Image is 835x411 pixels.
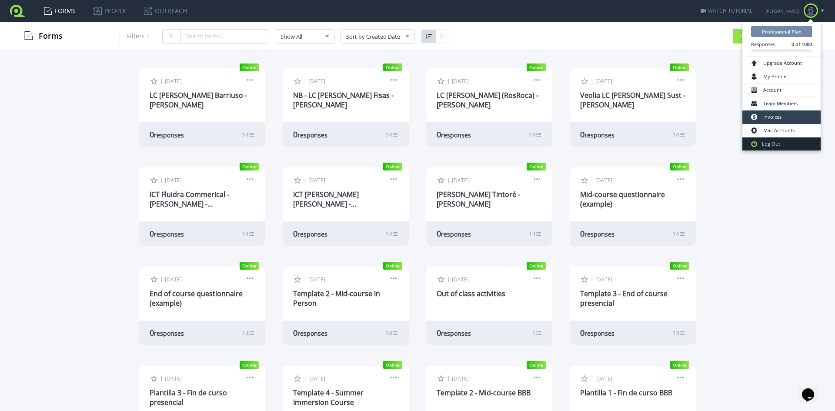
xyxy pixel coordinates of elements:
[304,176,307,184] span: |
[441,230,471,238] span: responses
[527,63,546,71] span: Online
[527,163,546,170] span: Online
[308,375,325,382] span: [DATE]
[744,84,819,97] a: Account
[308,177,325,184] span: [DATE]
[580,90,685,110] a: Veolia LC [PERSON_NAME] Sust - [PERSON_NAME]
[527,262,546,270] span: Online
[591,77,594,84] span: |
[591,176,594,184] span: |
[308,276,325,283] span: [DATE]
[242,230,255,238] div: 14
[165,276,182,283] span: [DATE]
[580,327,645,338] div: 0
[150,388,227,407] a: Plantilla 3 - Fin de curso presencial
[733,29,786,43] button: Create Form
[798,376,826,402] iframe: chat widget
[154,230,184,238] span: responses
[240,262,259,270] span: Online
[447,77,450,84] span: |
[160,374,163,382] span: |
[242,130,255,139] div: 14
[447,374,450,382] span: |
[383,63,402,71] span: Online
[160,176,163,184] span: |
[293,129,357,140] div: 0
[150,228,214,239] div: 0
[24,31,63,41] h3: Forms
[293,289,380,308] a: Template 2 - Mid-course In Person
[383,361,402,369] span: Online
[595,276,612,283] span: [DATE]
[595,77,612,85] span: [DATE]
[744,124,819,137] a: Mail Accounts
[452,276,469,283] span: [DATE]
[672,230,685,238] div: 14
[744,97,819,110] a: Team Members
[297,131,327,139] span: responses
[672,130,685,139] div: 14
[670,262,689,270] span: Online
[744,110,819,124] a: Invoices
[180,29,268,43] input: Search forms...
[580,228,645,239] div: 0
[452,375,469,382] span: [DATE]
[293,190,359,218] a: ICT [PERSON_NAME] [PERSON_NAME] - [PERSON_NAME]
[304,374,307,382] span: |
[701,7,752,14] a: WATCH TUTORIAL
[437,388,531,398] a: Template 2 - Mid-course BBB
[383,163,402,170] span: Online
[595,177,612,184] span: [DATE]
[304,275,307,283] span: |
[293,327,357,338] div: 0
[580,190,665,209] a: Mid-course questionnaire (example)
[127,32,148,40] span: Filters :
[441,131,471,139] span: responses
[452,77,469,85] span: [DATE]
[437,90,538,110] a: LC [PERSON_NAME] (RosRoca) - [PERSON_NAME]
[742,40,768,49] div: Responses
[584,230,615,238] span: responses
[441,329,471,337] span: responses
[584,131,615,139] span: responses
[240,361,259,369] span: Online
[150,129,214,140] div: 0
[385,130,398,139] div: 14
[447,176,450,184] span: |
[452,177,469,184] span: [DATE]
[150,327,214,338] div: 0
[293,90,394,110] a: NB - LC [PERSON_NAME] Fisas - [PERSON_NAME]
[591,374,594,382] span: |
[437,190,520,209] a: [PERSON_NAME] Tintoré - [PERSON_NAME]
[591,275,594,283] span: |
[385,329,398,337] div: 14
[437,129,501,140] div: 0
[437,289,505,298] a: Out of class activities
[672,329,685,337] div: 13
[297,329,327,337] span: responses
[293,388,364,407] a: Template 4 - Summer Immersion Course
[437,327,501,338] div: 0
[240,163,259,170] span: Online
[529,130,542,139] div: 14
[165,177,182,184] span: [DATE]
[670,63,689,71] span: Online
[150,289,243,308] a: End of course questionnaire (example)
[744,57,819,70] a: Upgrade Account
[240,63,259,71] span: Online
[150,90,247,110] a: LC [PERSON_NAME] Barriuso - [PERSON_NAME]
[165,77,182,85] span: [DATE]
[447,275,450,283] span: |
[584,329,615,337] span: responses
[297,230,327,238] span: responses
[165,375,182,382] span: [DATE]
[304,77,307,84] span: |
[580,388,672,398] a: Plantilla 1 - Fin de curso BBB
[580,289,668,308] a: Template 3 - End of course presencial
[527,361,546,369] span: Online
[154,329,184,337] span: responses
[595,375,612,382] span: [DATE]
[744,70,819,84] a: My Profile
[154,131,184,139] span: responses
[670,361,689,369] span: Online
